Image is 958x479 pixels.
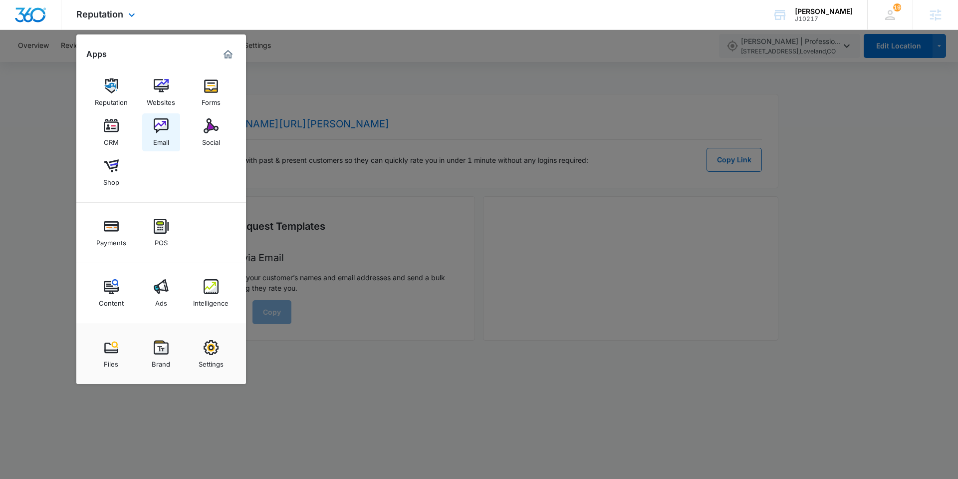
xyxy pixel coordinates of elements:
[92,335,130,373] a: Files
[202,133,220,146] div: Social
[104,355,118,368] div: Files
[92,113,130,151] a: CRM
[96,234,126,247] div: Payments
[86,49,107,59] h2: Apps
[104,133,119,146] div: CRM
[893,3,901,11] span: 19
[153,133,169,146] div: Email
[795,7,853,15] div: account name
[92,73,130,111] a: Reputation
[103,173,119,186] div: Shop
[92,214,130,252] a: Payments
[92,274,130,312] a: Content
[192,113,230,151] a: Social
[99,294,124,307] div: Content
[199,355,224,368] div: Settings
[142,214,180,252] a: POS
[147,93,175,106] div: Websites
[152,355,170,368] div: Brand
[142,73,180,111] a: Websites
[76,9,123,19] span: Reputation
[92,153,130,191] a: Shop
[192,73,230,111] a: Forms
[142,335,180,373] a: Brand
[192,335,230,373] a: Settings
[95,93,128,106] div: Reputation
[193,294,229,307] div: Intelligence
[220,46,236,62] a: Marketing 360® Dashboard
[142,113,180,151] a: Email
[202,93,221,106] div: Forms
[142,274,180,312] a: Ads
[893,3,901,11] div: notifications count
[155,234,168,247] div: POS
[192,274,230,312] a: Intelligence
[795,15,853,22] div: account id
[155,294,167,307] div: Ads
